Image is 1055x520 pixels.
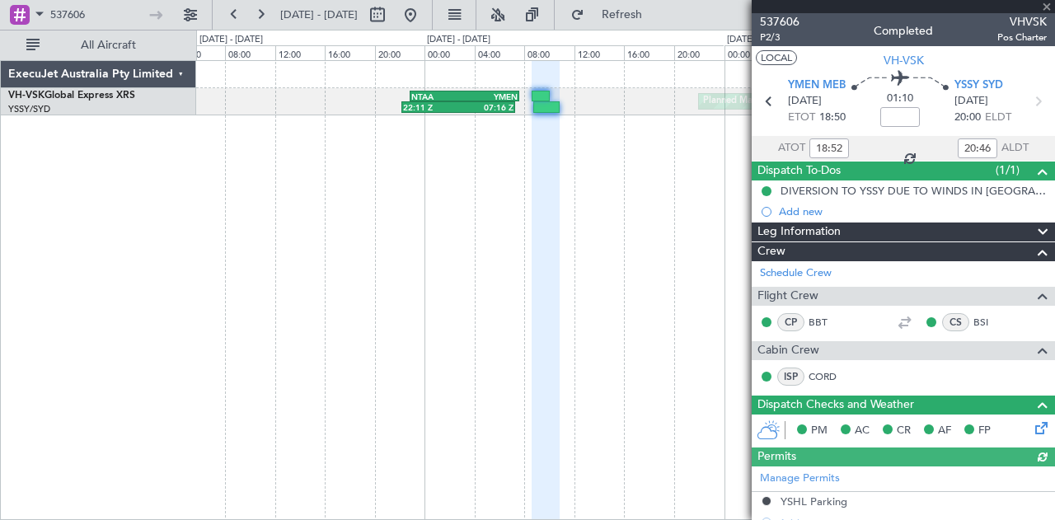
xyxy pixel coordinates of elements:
[8,103,50,115] a: YSSY/SYD
[788,110,815,126] span: ETOT
[809,369,846,384] a: CORD
[777,368,804,386] div: ISP
[997,30,1047,45] span: Pos Charter
[884,52,924,69] span: VH-VSK
[811,423,828,439] span: PM
[703,89,894,114] div: Planned Maint Sydney ([PERSON_NAME] Intl)
[588,9,657,21] span: Refresh
[781,184,1047,198] div: DIVERSION TO YSSY DUE TO WINDS IN [GEOGRAPHIC_DATA]
[624,45,674,60] div: 16:00
[757,396,914,415] span: Dispatch Checks and Weather
[464,91,517,101] div: YMEN
[574,45,625,60] div: 12:00
[724,45,775,60] div: 00:00
[225,45,275,60] div: 08:00
[874,22,933,40] div: Completed
[524,45,574,60] div: 08:00
[973,315,1010,330] a: BSI
[809,315,846,330] a: BBT
[176,45,226,60] div: 04:00
[427,33,490,47] div: [DATE] - [DATE]
[997,13,1047,30] span: VHVSK
[43,40,174,51] span: All Aircraft
[954,77,1003,94] span: YSSY SYD
[475,45,525,60] div: 04:00
[760,30,799,45] span: P2/3
[424,45,475,60] div: 00:00
[788,93,822,110] span: [DATE]
[458,102,513,112] div: 07:16 Z
[757,223,841,241] span: Leg Information
[757,287,818,306] span: Flight Crew
[996,162,1020,179] span: (1/1)
[199,33,263,47] div: [DATE] - [DATE]
[674,45,724,60] div: 20:00
[757,162,841,180] span: Dispatch To-Dos
[779,204,1047,218] div: Add new
[777,313,804,331] div: CP
[8,91,45,101] span: VH-VSK
[887,91,913,107] span: 01:10
[760,265,832,282] a: Schedule Crew
[18,32,179,59] button: All Aircraft
[819,110,846,126] span: 18:50
[855,423,870,439] span: AC
[756,50,797,65] button: LOCAL
[280,7,358,22] span: [DATE] - [DATE]
[897,423,911,439] span: CR
[978,423,991,439] span: FP
[954,110,981,126] span: 20:00
[942,313,969,331] div: CS
[403,102,458,112] div: 22:11 Z
[757,341,819,360] span: Cabin Crew
[985,110,1011,126] span: ELDT
[8,91,135,101] a: VH-VSKGlobal Express XRS
[375,45,425,60] div: 20:00
[275,45,326,60] div: 12:00
[760,13,799,30] span: 537606
[938,423,951,439] span: AF
[325,45,375,60] div: 16:00
[727,33,790,47] div: [DATE] - [DATE]
[411,91,464,101] div: NTAA
[1001,140,1029,157] span: ALDT
[788,77,846,94] span: YMEN MEB
[50,2,145,27] input: Trip Number
[778,140,805,157] span: ATOT
[954,93,988,110] span: [DATE]
[757,242,785,261] span: Crew
[563,2,662,28] button: Refresh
